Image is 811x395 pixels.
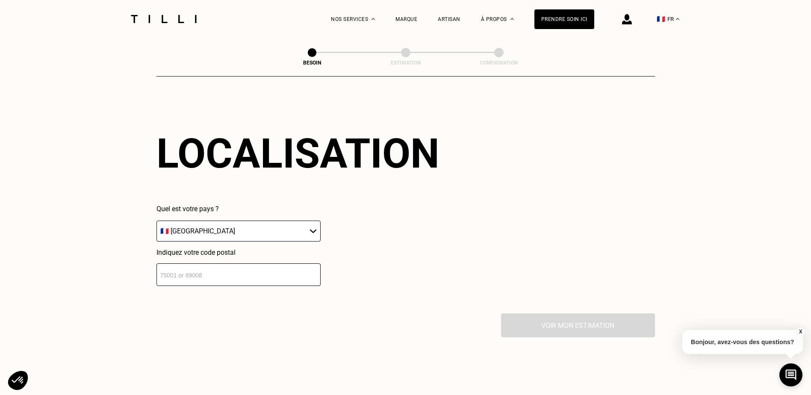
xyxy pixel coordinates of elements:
a: Artisan [438,16,460,22]
span: 🇫🇷 [657,15,665,23]
div: Confirmation [456,60,542,66]
p: Indiquez votre code postal [156,248,321,256]
a: Marque [395,16,417,22]
div: Estimation [363,60,448,66]
p: Bonjour, avez-vous des questions? [682,330,803,354]
div: Localisation [156,130,439,177]
img: icône connexion [622,14,632,24]
button: X [796,327,805,336]
img: Menu déroulant [372,18,375,20]
img: Menu déroulant à propos [510,18,514,20]
a: Prendre soin ici [534,9,594,29]
input: 75001 or 69008 [156,263,321,286]
img: menu déroulant [676,18,679,20]
img: Logo du service de couturière Tilli [128,15,200,23]
p: Quel est votre pays ? [156,205,321,213]
div: Besoin [269,60,355,66]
